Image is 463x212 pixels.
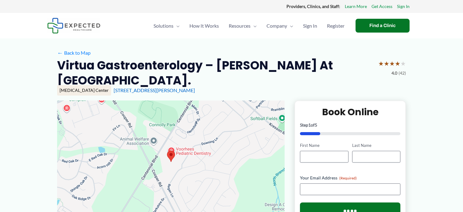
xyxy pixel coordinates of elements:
[399,69,406,77] span: (42)
[352,143,400,148] label: Last Name
[57,48,91,57] a: ←Back to Map
[262,15,298,37] a: CompanyMenu Toggle
[308,122,311,128] span: 1
[315,122,317,128] span: 5
[57,58,373,88] h2: Virtua Gastroenterology – [PERSON_NAME] at [GEOGRAPHIC_DATA].
[345,2,367,10] a: Learn More
[356,19,410,33] a: Find a Clinic
[251,15,257,37] span: Menu Toggle
[149,15,349,37] nav: Primary Site Navigation
[372,2,392,10] a: Get Access
[149,15,185,37] a: SolutionsMenu Toggle
[224,15,262,37] a: ResourcesMenu Toggle
[322,15,349,37] a: Register
[378,58,384,69] span: ★
[384,58,389,69] span: ★
[189,15,219,37] span: How It Works
[114,87,195,93] a: [STREET_ADDRESS][PERSON_NAME]
[154,15,173,37] span: Solutions
[287,15,293,37] span: Menu Toggle
[173,15,180,37] span: Menu Toggle
[229,15,251,37] span: Resources
[327,15,344,37] span: Register
[397,2,410,10] a: Sign In
[267,15,287,37] span: Company
[395,58,400,69] span: ★
[389,58,395,69] span: ★
[300,123,400,127] p: Step of
[391,69,397,77] span: 4.0
[303,15,317,37] span: Sign In
[300,143,348,148] label: First Name
[57,50,63,56] span: ←
[298,15,322,37] a: Sign In
[185,15,224,37] a: How It Works
[57,85,111,96] div: [MEDICAL_DATA] Center
[300,175,400,181] label: Your Email Address
[400,58,406,69] span: ★
[339,176,357,180] span: (Required)
[300,106,400,118] h2: Book Online
[286,4,340,9] strong: Providers, Clinics, and Staff:
[47,18,100,33] img: Expected Healthcare Logo - side, dark font, small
